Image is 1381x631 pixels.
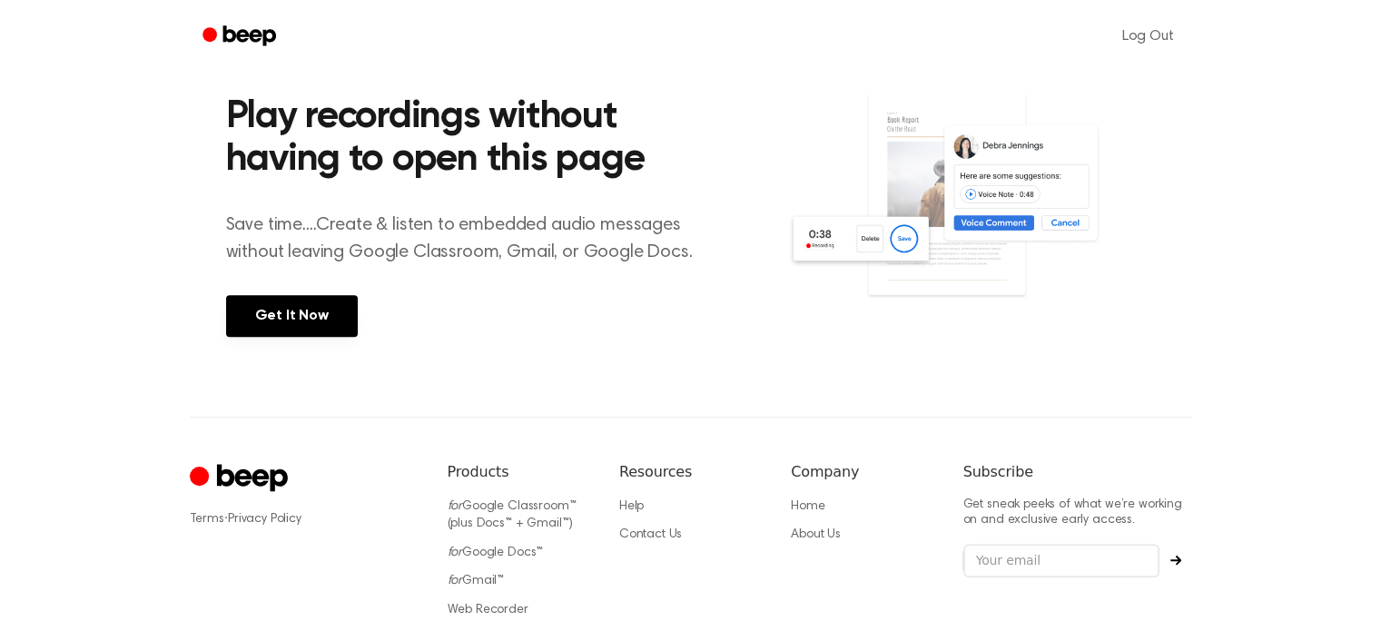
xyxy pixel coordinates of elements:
i: for [448,500,463,513]
a: Privacy Policy [228,513,301,526]
a: forGoogle Docs™ [448,547,544,559]
h6: Subscribe [963,461,1192,483]
a: Web Recorder [448,604,528,616]
h6: Company [791,461,933,483]
a: Log Out [1104,15,1192,58]
a: Get It Now [226,295,358,337]
i: for [448,575,463,587]
h2: Play recordings without having to open this page [226,96,715,182]
input: Your email [963,544,1159,578]
a: Help [619,500,644,513]
p: Save time....Create & listen to embedded audio messages without leaving Google Classroom, Gmail, ... [226,212,715,266]
a: Contact Us [619,528,682,541]
button: Subscribe [1159,555,1192,566]
h6: Resources [619,461,762,483]
p: Get sneak peeks of what we’re working on and exclusive early access. [963,498,1192,529]
a: Beep [190,19,292,54]
h6: Products [448,461,590,483]
div: · [190,510,419,528]
a: About Us [791,528,841,541]
a: Cruip [190,461,292,497]
a: Home [791,500,824,513]
i: for [448,547,463,559]
img: Voice Comments on Docs and Recording Widget [787,91,1155,335]
a: Terms [190,513,224,526]
a: forGmail™ [448,575,505,587]
a: forGoogle Classroom™ (plus Docs™ + Gmail™) [448,500,577,531]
